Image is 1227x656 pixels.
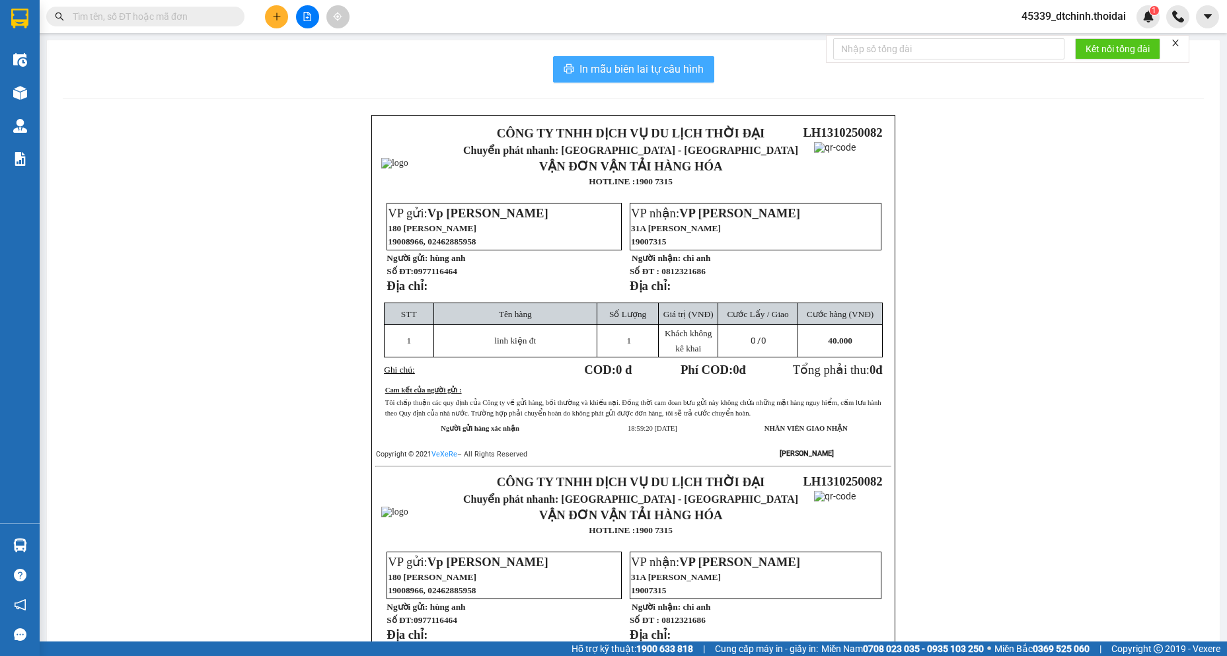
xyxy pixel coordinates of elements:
span: VP nhận: [631,206,800,220]
sup: 1 [1150,6,1159,15]
span: Ghi chú: [384,365,414,375]
span: Vp [PERSON_NAME] [428,555,548,569]
span: Copyright © 2021 – All Rights Reserved [376,450,527,458]
strong: Người nhận: [632,253,681,263]
strong: 1900 7315 [635,525,673,535]
span: VP gửi: [388,206,548,220]
span: 0 / [751,336,766,346]
img: warehouse-icon [13,86,27,100]
span: copyright [1154,644,1163,653]
strong: Địa chỉ: [387,628,428,641]
span: 31A [PERSON_NAME] [631,572,721,582]
span: VP [PERSON_NAME] [679,555,800,569]
strong: Phí COD: đ [681,363,746,377]
span: 1 [1152,6,1156,15]
span: Miền Nam [821,641,984,656]
span: VP gửi: [388,555,548,569]
span: | [1099,641,1101,656]
a: VeXeRe [431,450,457,458]
span: | [703,641,705,656]
img: icon-new-feature [1142,11,1154,22]
img: logo [381,158,408,168]
button: Kết nối tổng đài [1075,38,1160,59]
button: aim [326,5,350,28]
span: 19007315 [631,237,666,246]
span: hùng anh [430,253,466,263]
span: 180 [PERSON_NAME] [388,572,476,582]
span: VP nhận: [631,555,800,569]
span: 0 [870,363,875,377]
img: logo-vxr [11,9,28,28]
span: Chuyển phát nhanh: [GEOGRAPHIC_DATA] - [GEOGRAPHIC_DATA] [463,493,798,505]
span: LH1310250082 [803,474,882,488]
span: 0977116464 [414,615,457,625]
button: file-add [296,5,319,28]
span: search [55,12,64,21]
span: chi anh [683,253,710,263]
span: 19008966, 02462885958 [388,585,476,595]
span: Giá trị (VNĐ) [663,309,714,319]
strong: Địa chỉ: [630,628,671,641]
span: close [1171,38,1180,48]
strong: Số ĐT: [387,266,457,276]
span: Số Lượng [609,309,646,319]
span: 0977116464 [414,266,457,276]
button: caret-down [1196,5,1219,28]
span: Khách không kê khai [665,328,712,353]
img: qr-code [814,491,872,548]
span: file-add [303,12,312,21]
span: 40.000 [828,336,852,346]
img: solution-icon [13,152,27,166]
u: Cam kết của người gửi : [385,386,462,394]
span: printer [564,63,574,76]
strong: Số ĐT : [630,615,659,625]
span: message [14,628,26,641]
strong: CÔNG TY TNHH DỊCH VỤ DU LỊCH THỜI ĐẠI [497,126,764,140]
strong: HOTLINE : [589,176,635,186]
input: Nhập số tổng đài [833,38,1064,59]
span: 0812321686 [661,266,706,276]
span: aim [333,12,342,21]
span: 18:59:20 [DATE] [628,425,677,432]
span: question-circle [14,569,26,581]
span: Tôi chấp thuận các quy định của Công ty về gửi hàng, bồi thường và khiếu nại. Đồng thời cam đoan ... [385,399,881,417]
span: 0 [733,363,739,377]
span: Miền Bắc [994,641,1090,656]
img: warehouse-icon [13,119,27,133]
span: chi anh [683,602,710,612]
span: Tổng phải thu: [793,363,883,377]
span: đ [875,363,882,377]
strong: Người nhận: [632,602,681,612]
button: plus [265,5,288,28]
strong: Số ĐT: [387,615,457,625]
span: In mẫu biên lai tự cấu hình [579,61,704,77]
span: 1 [626,336,631,346]
span: hùng anh [430,602,466,612]
img: warehouse-icon [13,538,27,552]
span: caret-down [1202,11,1214,22]
strong: VẬN ĐƠN VẬN TẢI HÀNG HÓA [539,159,723,173]
span: Kết nối tổng đài [1086,42,1150,56]
img: warehouse-icon [13,53,27,67]
strong: Người gửi hàng xác nhận [441,425,519,432]
span: Chuyển phát nhanh: [GEOGRAPHIC_DATA] - [GEOGRAPHIC_DATA] [463,145,798,156]
button: printerIn mẫu biên lai tự cấu hình [553,56,714,83]
img: logo [381,507,408,517]
strong: 0369 525 060 [1033,643,1090,654]
span: ⚪️ [987,646,991,651]
span: VP [PERSON_NAME] [679,206,800,220]
strong: COD: [584,363,632,377]
strong: HOTLINE : [589,525,635,535]
strong: Người gửi: [387,253,428,263]
span: linh kiện đt [494,336,536,346]
span: notification [14,599,26,611]
span: 0 đ [616,363,632,377]
strong: Địa chỉ: [387,279,428,293]
input: Tìm tên, số ĐT hoặc mã đơn [73,9,229,24]
span: 0812321686 [661,615,706,625]
span: 19008966, 02462885958 [388,237,476,246]
span: 19007315 [631,585,666,595]
span: 1 [406,336,411,346]
span: 180 [PERSON_NAME] [388,223,476,233]
strong: Địa chỉ: [630,279,671,293]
